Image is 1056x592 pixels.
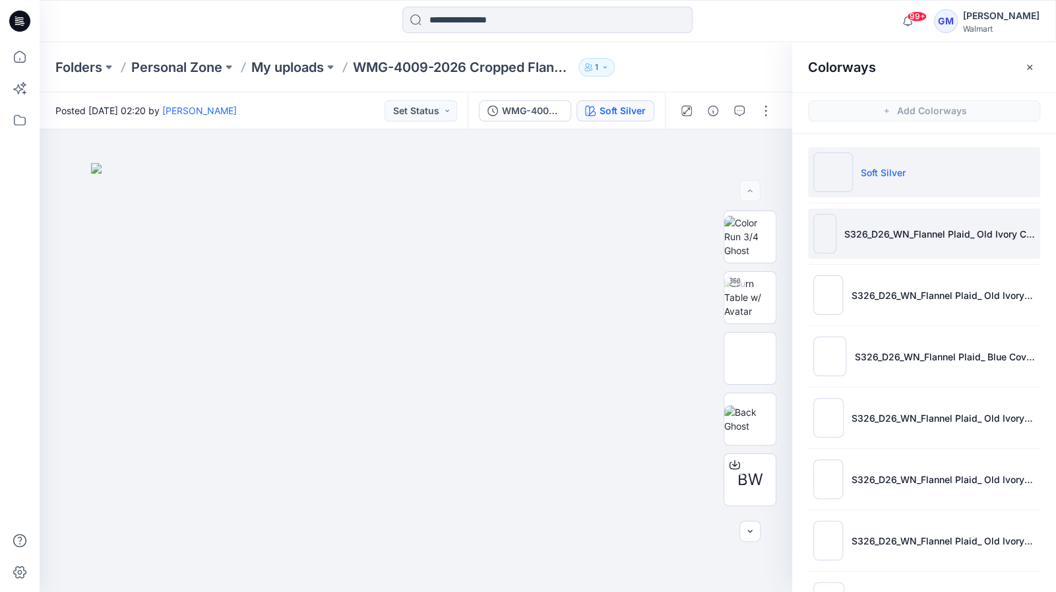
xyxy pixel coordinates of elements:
img: S326_D26_WN_Flannel Plaid_ Old Ivory Cream_G2978D [813,521,843,560]
div: [PERSON_NAME] [963,8,1040,24]
img: S326_D26_WN_Flannel Plaid_ Old Ivory Cream_G2977C [813,459,843,499]
p: WMG-4009-2026 Cropped Flannel Shirt [353,58,573,77]
p: S326_D26_WN_Flannel Plaid_ Old Ivory Cream_G2979D w/ G2979E Pocket [844,227,1035,241]
div: Soft Silver [600,104,646,118]
button: Soft Silver [576,100,654,121]
a: Folders [55,58,102,77]
img: Soft Silver [813,152,853,192]
span: 99+ [907,11,927,22]
button: 1 [578,58,615,77]
p: S326_D26_WN_Flannel Plaid_ Old Ivory Cream_G2979D [851,288,1035,302]
button: Details [702,100,724,121]
div: Walmart [963,24,1040,34]
img: S326_D26_WN_Flannel Plaid_ Old Ivory Cream_G2979D [813,275,843,315]
p: S326_D26_WN_Flannel Plaid_ Old Ivory Cream_G2978D [851,534,1035,548]
img: S326_D26_WN_Flannel Plaid_ Blue Cove_G2979E [813,337,846,376]
img: Back Ghost [724,405,776,433]
span: Posted [DATE] 02:20 by [55,104,237,117]
h2: Colorways [808,59,876,75]
div: WMG-4009-2026 Cropped Flannel Shirt_Full Colorway [502,104,563,118]
p: Soft Silver [861,166,906,180]
p: S326_D26_WN_Flannel Plaid_ Blue Cove_G2979E [854,350,1035,364]
a: [PERSON_NAME] [162,105,237,116]
img: S326_D26_WN_Flannel Plaid_ Old Ivory Cream_G2979D w/ G2979E Pocket [813,214,836,253]
img: Color Run 3/4 Ghost [724,216,776,257]
p: S326_D26_WN_Flannel Plaid_ Old Ivory Cream_G2977C [851,473,1035,486]
div: GM [934,9,958,33]
a: My uploads [251,58,324,77]
button: WMG-4009-2026 Cropped Flannel Shirt_Full Colorway [479,100,571,121]
p: S326_D26_WN_Flannel Plaid_ Old Ivory Cream_G2977A [852,411,1035,425]
span: BW [737,468,763,492]
img: Turn Table w/ Avatar [724,277,776,318]
img: S326_D26_WN_Flannel Plaid_ Old Ivory Cream_G2977A [813,398,844,438]
p: 1 [595,60,598,75]
a: Personal Zone [131,58,222,77]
